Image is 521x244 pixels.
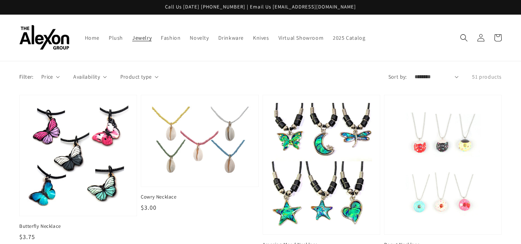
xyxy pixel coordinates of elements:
[141,204,157,212] span: $3.00
[333,34,365,41] span: 2025 Catalog
[190,34,209,41] span: Novelty
[19,233,35,241] span: $3.75
[253,34,269,41] span: Knives
[141,95,258,212] a: Cowry Necklace Cowry Necklace $3.00
[109,34,123,41] span: Plush
[388,73,407,81] label: Sort by:
[80,30,104,46] a: Home
[120,73,152,81] span: Product type
[27,103,129,208] img: Butterfly Necklace
[218,34,244,41] span: Drinkware
[120,73,158,81] summary: Product type
[41,73,53,81] span: Price
[149,103,250,179] img: Cowry Necklace
[185,30,213,46] a: Novelty
[328,30,370,46] a: 2025 Catalog
[19,223,137,230] span: Butterfly Necklace
[161,34,180,41] span: Fashion
[278,34,324,41] span: Virtual Showroom
[85,34,99,41] span: Home
[19,25,69,50] img: The Alexon Group
[73,73,100,81] span: Availability
[141,194,258,200] span: Cowry Necklace
[19,95,137,242] a: Butterfly Necklace Butterfly Necklace $3.75
[274,30,329,46] a: Virtual Showroom
[156,30,185,46] a: Fashion
[214,30,248,46] a: Drinkware
[104,30,128,46] a: Plush
[392,103,494,227] img: Donut Necklace
[455,29,472,46] summary: Search
[248,30,274,46] a: Knives
[271,103,372,227] img: Amazing Mood Necklace
[128,30,156,46] a: Jewelry
[41,73,60,81] summary: Price
[472,73,502,81] p: 51 products
[132,34,152,41] span: Jewelry
[73,73,106,81] summary: Availability
[19,73,34,81] p: Filter:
